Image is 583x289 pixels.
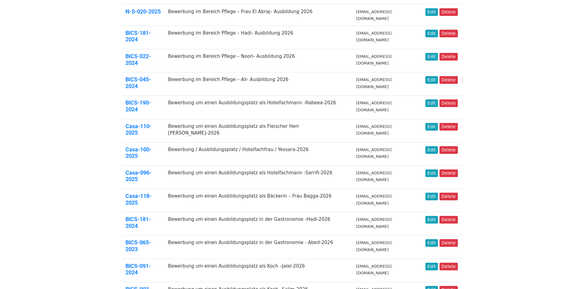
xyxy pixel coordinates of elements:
[125,193,151,206] a: Casa-118-2025
[425,123,438,131] a: Edit
[125,123,151,136] a: Casa-110-2025
[439,169,458,177] a: Delete
[425,193,438,200] a: Edit
[439,99,458,107] a: Delete
[356,77,391,89] small: [EMAIL_ADDRESS][DOMAIN_NAME]
[356,124,391,136] small: [EMAIL_ADDRESS][DOMAIN_NAME]
[356,31,391,43] small: [EMAIL_ADDRESS][DOMAIN_NAME]
[425,76,438,84] a: Edit
[356,240,391,252] small: [EMAIL_ADDRESS][DOMAIN_NAME]
[425,239,438,247] a: Edit
[164,119,352,142] td: Bewerbung um einen Ausbildungsplatz als Fleischer Herr [PERSON_NAME]-2026
[125,53,151,66] a: BICS-022-2024
[164,212,352,235] td: Bewerbung um einen Ausbildungsplatz in der Gastronomie -Hadi-2026
[439,123,458,131] a: Delete
[425,53,438,61] a: Edit
[356,9,391,21] small: [EMAIL_ADDRESS][DOMAIN_NAME]
[125,263,151,276] a: BICS-091-2024
[439,53,458,61] a: Delete
[164,49,352,72] td: Bewerbung im Bereich Pflege – Noori- Ausbildung 2026
[425,216,438,224] a: Edit
[439,146,458,154] a: Delete
[425,263,438,270] a: Edit
[164,142,352,165] td: Bewerbung / Ausbildungsplatz / Hotelfachfrau / Yessara-2026
[439,216,458,224] a: Delete
[425,169,438,177] a: Edit
[425,30,438,37] a: Edit
[164,259,352,282] td: Bewerbung um einen Ausbildungsplatz als Koch –Jalal-2026
[356,171,391,182] small: [EMAIL_ADDRESS][DOMAIN_NAME]
[356,194,391,206] small: [EMAIL_ADDRESS][DOMAIN_NAME]
[356,101,391,112] small: [EMAIL_ADDRESS][DOMAIN_NAME]
[164,72,352,96] td: Bewerbung im Bereich Pflege – Ali- Ausbildung 2026
[164,235,352,259] td: Bewerbung um einen Ausbildungsplatz in der Gastronomie - Abed-2026
[356,147,391,159] small: [EMAIL_ADDRESS][DOMAIN_NAME]
[164,165,352,189] td: Bewerbung um einen Ausbildungsplatz als Hotelfachmann -Sarrifi-2026
[125,216,151,229] a: BICS-181-2024
[164,96,352,119] td: Bewerbung um einen Ausbildungsplatz als Hotelfachmann -Rabeea-2026
[356,217,391,229] small: [EMAIL_ADDRESS][DOMAIN_NAME]
[164,4,352,26] td: Bewerbung im Bereich Pflege – Frau El Abraj– Ausbildung 2026
[425,146,438,154] a: Edit
[164,26,352,49] td: Bewerbung im Bereich Pflege – Hadi- Ausbildung 2026
[425,99,438,107] a: Edit
[356,264,391,276] small: [EMAIL_ADDRESS][DOMAIN_NAME]
[125,146,151,159] a: Casa-100-2025
[552,260,583,289] div: Chat-Widget
[356,54,391,66] small: [EMAIL_ADDRESS][DOMAIN_NAME]
[125,76,151,89] a: BICS-045-2024
[125,99,151,113] a: BICS-190-2024
[164,189,352,212] td: Bewerbung um einen Ausbildungsplatz als Bäckerin – Frau Bagga-2026
[439,76,458,84] a: Delete
[125,239,151,252] a: BICS-065-2023
[125,8,161,15] a: N-S-020-2025
[439,263,458,270] a: Delete
[439,193,458,200] a: Delete
[439,8,458,16] a: Delete
[439,30,458,37] a: Delete
[552,260,583,289] iframe: Chat Widget
[425,8,438,16] a: Edit
[439,239,458,247] a: Delete
[125,30,151,43] a: BICS-181-2024
[125,169,151,183] a: Casa-096-2025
